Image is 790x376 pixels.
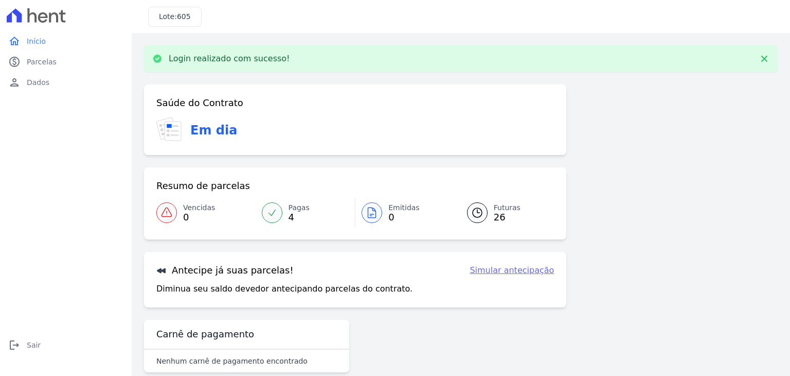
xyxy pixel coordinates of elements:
a: Vencidas 0 [156,198,256,227]
a: logoutSair [4,335,128,355]
a: Pagas 4 [256,198,355,227]
span: Vencidas [183,202,215,213]
span: Pagas [289,202,310,213]
span: Dados [27,77,49,88]
span: Futuras [494,202,520,213]
i: person [8,76,21,89]
p: Nenhum carnê de pagamento encontrado [156,356,308,366]
h3: Carnê de pagamento [156,328,254,340]
h3: Saúde do Contrato [156,97,243,109]
h3: Antecipe já suas parcelas! [156,264,294,277]
span: 26 [494,213,520,221]
h3: Resumo de parcelas [156,180,250,192]
h3: Lote: [159,11,191,22]
i: paid [8,56,21,68]
p: Login realizado com sucesso! [169,54,290,64]
span: 605 [177,12,191,21]
i: home [8,35,21,47]
a: Emitidas 0 [355,198,455,227]
i: logout [8,339,21,351]
a: Futuras 26 [455,198,554,227]
span: 0 [183,213,215,221]
a: homeInício [4,31,128,52]
p: Diminua seu saldo devedor antecipando parcelas do contrato. [156,283,412,295]
span: Parcelas [27,57,57,67]
span: Sair [27,340,41,350]
a: Simular antecipação [470,264,554,277]
span: 4 [289,213,310,221]
a: paidParcelas [4,52,128,72]
span: Emitidas [388,202,420,213]
span: Início [27,36,46,46]
h3: Em dia [190,121,237,140]
a: personDados [4,72,128,93]
span: 0 [388,213,420,221]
